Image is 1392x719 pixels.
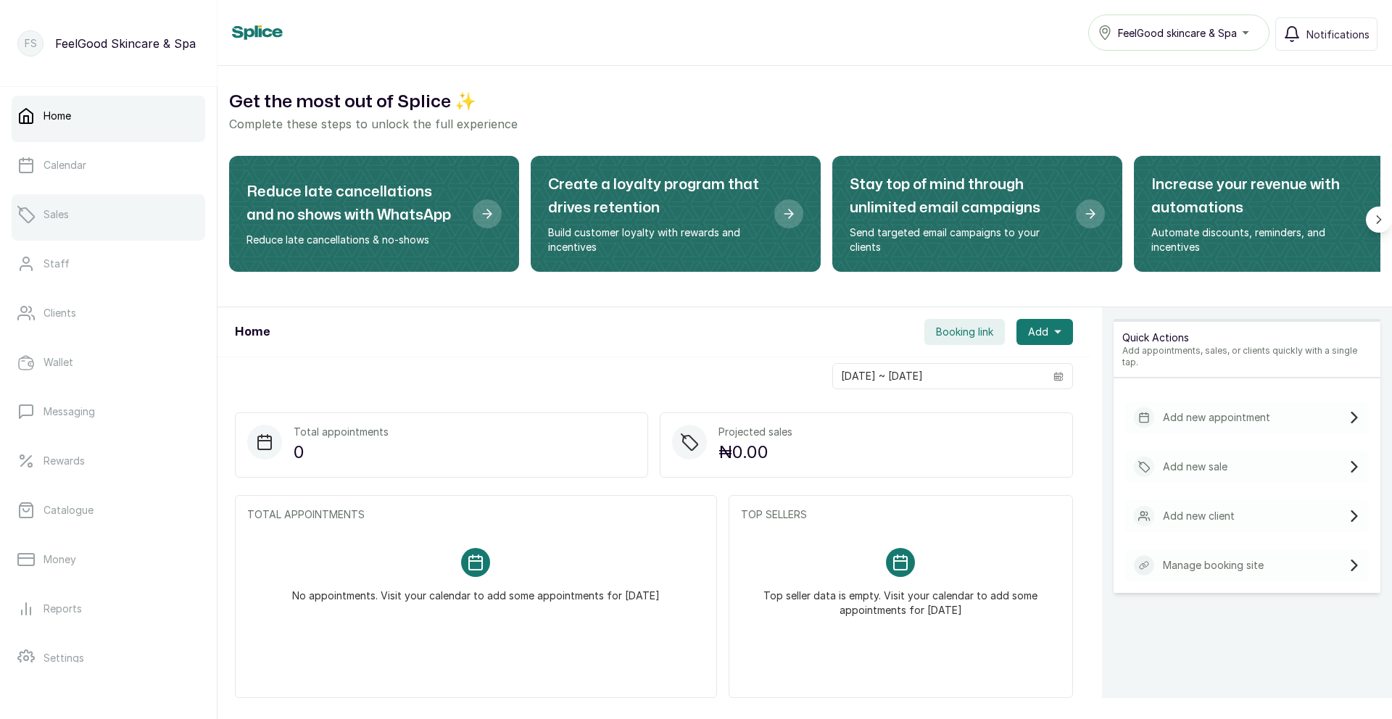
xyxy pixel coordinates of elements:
[294,439,389,465] p: 0
[833,364,1045,388] input: Select date
[43,355,73,370] p: Wallet
[12,638,205,678] a: Settings
[229,115,1380,133] p: Complete these steps to unlock the full experience
[43,651,84,665] p: Settings
[12,441,205,481] a: Rewards
[12,589,205,629] a: Reports
[1275,17,1377,51] button: Notifications
[229,89,1380,115] h2: Get the most out of Splice ✨
[1151,173,1366,220] h2: Increase your revenue with automations
[936,325,993,339] span: Booking link
[235,323,270,341] h1: Home
[43,602,82,616] p: Reports
[1016,319,1073,345] button: Add
[1028,325,1048,339] span: Add
[1088,14,1269,51] button: FeelGood skincare & Spa
[1122,331,1372,345] p: Quick Actions
[548,225,763,254] p: Build customer loyalty with rewards and incentives
[43,306,76,320] p: Clients
[294,425,389,439] p: Total appointments
[1118,25,1237,41] span: FeelGood skincare & Spa
[1163,410,1270,425] p: Add new appointment
[548,173,763,220] h2: Create a loyalty program that drives retention
[43,552,76,567] p: Money
[850,225,1064,254] p: Send targeted email campaigns to your clients
[12,194,205,235] a: Sales
[12,342,205,383] a: Wallet
[850,173,1064,220] h2: Stay top of mind through unlimited email campaigns
[43,257,70,271] p: Staff
[1053,371,1064,381] svg: calendar
[43,109,71,123] p: Home
[12,96,205,136] a: Home
[924,319,1005,345] button: Booking link
[43,158,86,173] p: Calendar
[1163,460,1227,474] p: Add new sale
[246,233,461,247] p: Reduce late cancellations & no-shows
[229,156,519,272] div: Reduce late cancellations and no shows with WhatsApp
[292,577,660,603] p: No appointments. Visit your calendar to add some appointments for [DATE]
[12,490,205,531] a: Catalogue
[43,207,69,222] p: Sales
[247,507,705,522] p: TOTAL APPOINTMENTS
[1163,558,1264,573] p: Manage booking site
[1163,509,1235,523] p: Add new client
[1151,225,1366,254] p: Automate discounts, reminders, and incentives
[43,503,94,518] p: Catalogue
[43,454,85,468] p: Rewards
[741,507,1061,522] p: TOP SELLERS
[12,539,205,580] a: Money
[718,439,792,465] p: ₦0.00
[12,244,205,284] a: Staff
[531,156,821,272] div: Create a loyalty program that drives retention
[1306,27,1370,42] span: Notifications
[12,145,205,186] a: Calendar
[55,35,196,52] p: FeelGood Skincare & Spa
[1122,345,1372,368] p: Add appointments, sales, or clients quickly with a single tap.
[12,293,205,333] a: Clients
[758,577,1043,618] p: Top seller data is empty. Visit your calendar to add some appointments for [DATE]
[718,425,792,439] p: Projected sales
[832,156,1122,272] div: Stay top of mind through unlimited email campaigns
[12,391,205,432] a: Messaging
[25,36,37,51] p: FS
[246,180,461,227] h2: Reduce late cancellations and no shows with WhatsApp
[43,404,95,419] p: Messaging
